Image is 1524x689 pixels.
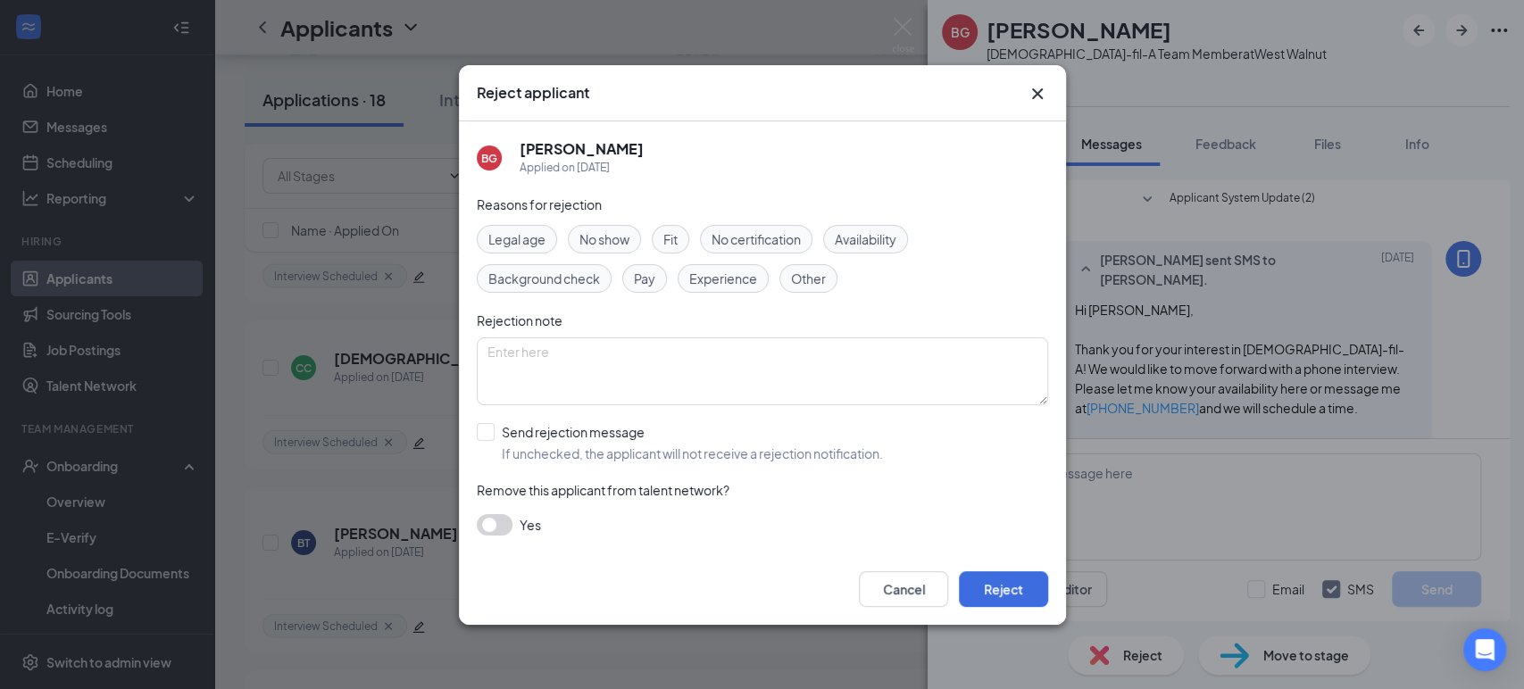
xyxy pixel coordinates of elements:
button: Close [1027,83,1048,104]
span: Experience [689,269,757,288]
div: Applied on [DATE] [520,159,644,177]
span: Yes [520,514,541,535]
button: Cancel [859,571,948,607]
span: Legal age [488,229,545,249]
span: Remove this applicant from talent network? [477,482,729,498]
span: Other [791,269,826,288]
span: Pay [634,269,655,288]
span: Fit [663,229,678,249]
button: Reject [959,571,1048,607]
span: Availability [835,229,896,249]
span: No certification [712,229,801,249]
span: No show [579,229,629,249]
span: Rejection note [477,312,562,328]
span: Background check [488,269,600,288]
div: Open Intercom Messenger [1463,628,1506,671]
div: BG [481,150,497,165]
svg: Cross [1027,83,1048,104]
h3: Reject applicant [477,83,589,103]
h5: [PERSON_NAME] [520,139,644,159]
span: Reasons for rejection [477,196,602,212]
